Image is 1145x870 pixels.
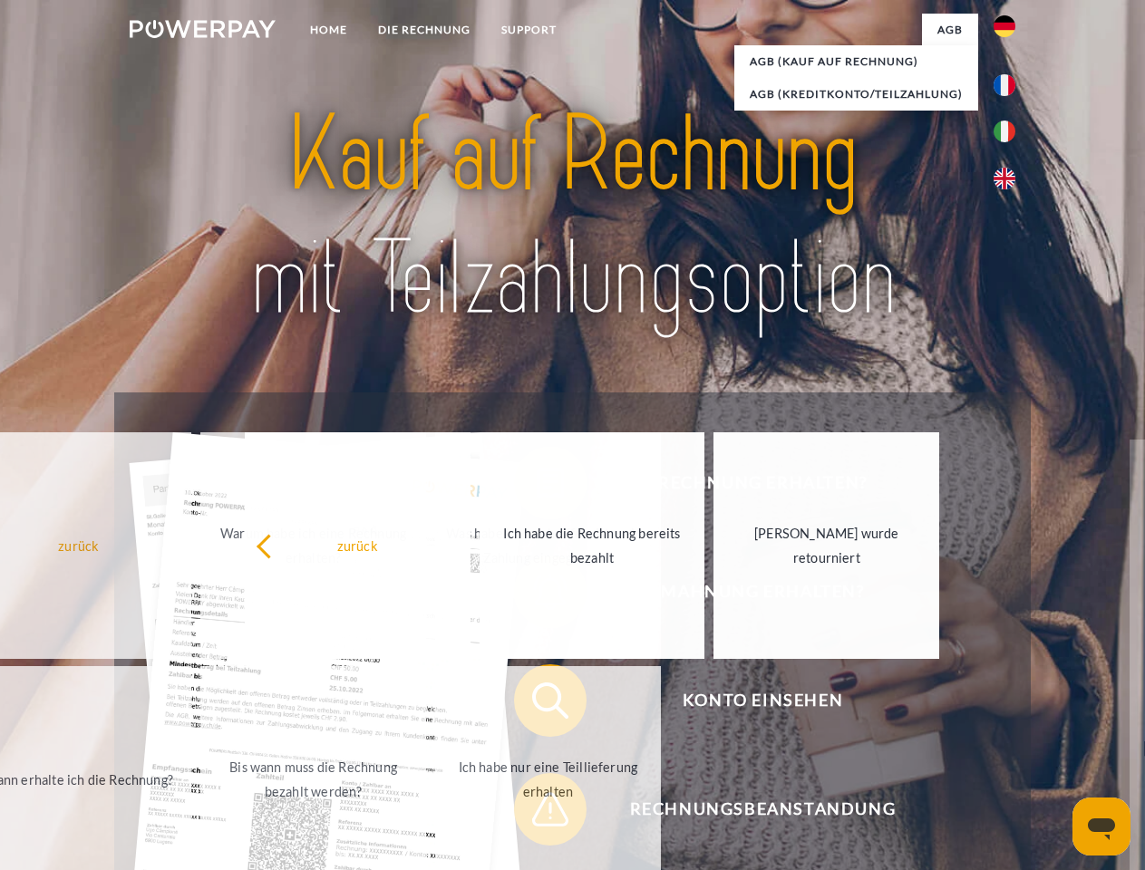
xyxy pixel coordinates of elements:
[295,14,363,46] a: Home
[734,45,978,78] a: AGB (Kauf auf Rechnung)
[130,20,276,38] img: logo-powerpay-white.svg
[173,87,972,347] img: title-powerpay_de.svg
[1072,797,1130,855] iframe: Schaltfläche zum Öffnen des Messaging-Fensters
[994,168,1015,189] img: en
[994,15,1015,37] img: de
[256,533,460,557] div: zurück
[363,14,486,46] a: DIE RECHNUNG
[486,14,572,46] a: SUPPORT
[490,521,694,570] div: Ich habe die Rechnung bereits bezahlt
[514,664,985,737] button: Konto einsehen
[446,755,650,804] div: Ich habe nur eine Teillieferung erhalten
[734,78,978,111] a: AGB (Kreditkonto/Teilzahlung)
[994,121,1015,142] img: it
[540,664,985,737] span: Konto einsehen
[514,773,985,846] button: Rechnungsbeanstandung
[724,521,928,570] div: [PERSON_NAME] wurde retourniert
[994,74,1015,96] img: fr
[922,14,978,46] a: agb
[211,521,415,570] div: Warum habe ich eine Rechnung erhalten?
[211,755,415,804] div: Bis wann muss die Rechnung bezahlt werden?
[540,773,985,846] span: Rechnungsbeanstandung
